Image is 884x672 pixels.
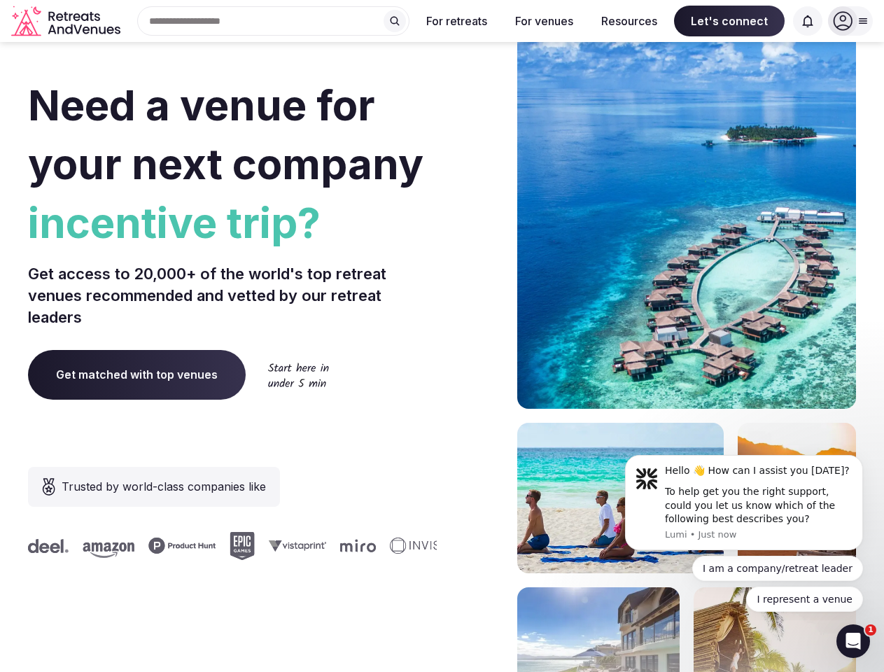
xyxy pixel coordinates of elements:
button: Resources [590,6,668,36]
span: Need a venue for your next company [28,80,423,189]
span: 1 [865,624,876,636]
svg: Retreats and Venues company logo [11,6,123,37]
p: Get access to 20,000+ of the world's top retreat venues recommended and vetted by our retreat lea... [28,263,437,328]
svg: Invisible company logo [268,538,345,554]
img: woman sitting in back of truck with camels [738,423,856,573]
a: Visit the homepage [11,6,123,37]
span: incentive trip? [28,193,437,252]
img: Start here in under 5 min [268,363,329,387]
iframe: Intercom notifications message [604,442,884,620]
svg: Deel company logo [424,539,465,553]
img: yoga on tropical beach [517,423,724,573]
iframe: Intercom live chat [836,624,870,658]
span: Trusted by world-class companies like [62,478,266,495]
svg: Vistaprint company logo [147,540,204,552]
button: For retreats [415,6,498,36]
button: For venues [504,6,584,36]
svg: Epic Games company logo [108,532,133,560]
a: Get matched with top venues [28,350,246,399]
span: Let's connect [674,6,785,36]
svg: Miro company logo [218,539,254,552]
